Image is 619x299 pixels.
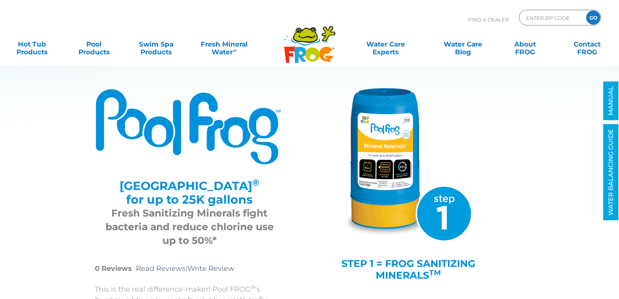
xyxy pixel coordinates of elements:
[105,206,275,247] h3: Fresh Sanitizing Minerals fight bacteria and reduce chlorine use up to 50%*
[252,177,259,188] sup: ®
[95,263,284,274] p: |
[105,179,275,206] h2: [GEOGRAPHIC_DATA] for up to 25K gallons
[132,36,180,52] a: Swim SpaProducts
[586,11,600,25] input: GO
[194,36,255,52] a: Fresh MineralWater∞
[70,36,118,52] a: PoolProducts
[603,82,619,120] a: MANUAL
[563,36,611,52] a: ContactFROG
[187,264,234,273] a: Write Review
[429,268,441,277] sup: TM
[95,264,132,273] strong: 0 Reviews
[95,88,284,165] img: Product Logo
[468,10,509,29] p: Find A Dealer
[439,36,487,52] a: Water CareBlog
[280,16,340,63] img: Frog Products Logo
[333,258,483,281] h4: STEP 1 = FROG SANITIZING MINERALS
[136,264,186,273] a: Read Reviews
[346,36,425,52] a: Water CareExperts
[603,124,619,220] a: WATER BALANCING GUIDE
[8,36,56,52] a: Hot TubProducts
[233,47,236,53] sup: ∞
[501,36,549,52] a: AboutFROG
[251,284,255,290] sup: ®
